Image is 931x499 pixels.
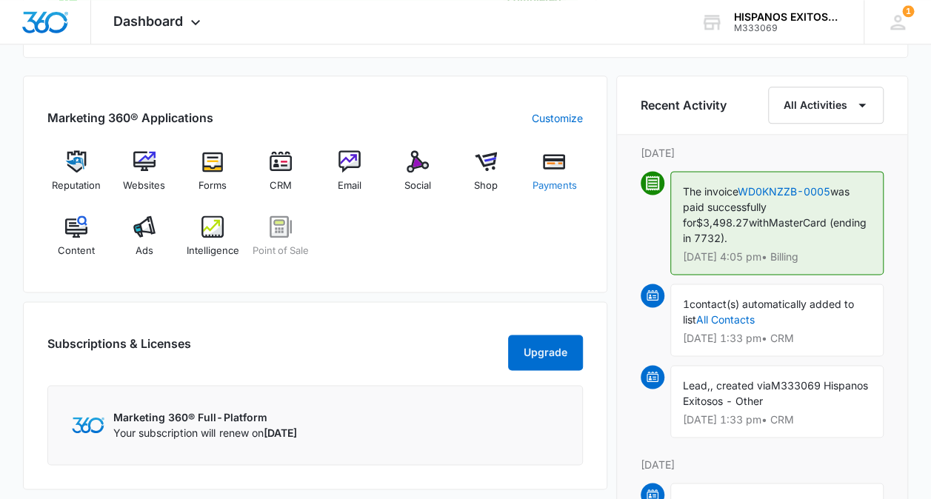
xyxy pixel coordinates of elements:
img: Marketing 360 Logo [72,417,104,432]
span: 1 [902,5,914,17]
a: Payments [526,150,582,204]
span: Intelligence [187,244,239,258]
span: M333069 Hispanos Exitosos - Other [683,379,868,407]
div: account name [734,11,842,23]
a: WD0KNZZB-0005 [738,185,830,198]
span: Point of Sale [253,244,309,258]
p: [DATE] 4:05 pm • Billing [683,252,871,262]
span: , created via [710,379,771,392]
a: All Contacts [696,313,755,326]
a: Social [390,150,446,204]
span: Email [338,178,361,193]
p: Your subscription will renew on [113,425,296,441]
a: Email [321,150,377,204]
span: Content [58,244,95,258]
a: Reputation [47,150,104,204]
h2: Marketing 360® Applications [47,109,213,127]
p: [DATE] [641,457,884,472]
span: [DATE] [263,426,296,439]
span: with [749,216,769,229]
a: Ads [116,215,173,269]
a: Content [47,215,104,269]
a: Customize [532,110,583,126]
span: The invoice [683,185,738,198]
span: Dashboard [113,13,183,29]
span: 1 [683,298,690,310]
span: Ads [136,244,153,258]
div: notifications count [902,5,914,17]
p: Marketing 360® Full-Platform [113,409,296,425]
span: MasterCard (ending in 7732). [683,216,867,244]
button: Upgrade [508,335,583,370]
span: Reputation [52,178,101,193]
a: Intelligence [184,215,241,269]
div: account id [734,23,842,33]
span: CRM [270,178,292,193]
span: Websites [123,178,165,193]
button: All Activities [768,87,884,124]
a: Point of Sale [253,215,309,269]
h2: Subscriptions & Licenses [47,335,191,364]
p: [DATE] [641,145,884,161]
h6: Recent Activity [641,96,727,114]
span: Shop [474,178,498,193]
a: Shop [458,150,514,204]
a: Forms [184,150,241,204]
span: Social [404,178,431,193]
span: was paid successfully for [683,185,850,229]
span: Forms [198,178,227,193]
p: [DATE] 1:33 pm • CRM [683,333,871,344]
span: Payments [532,178,576,193]
span: $3,498.27 [696,216,749,229]
span: contact(s) automatically added to list [683,298,854,326]
span: Lead, [683,379,710,392]
a: CRM [253,150,309,204]
a: Websites [116,150,173,204]
p: [DATE] 1:33 pm • CRM [683,415,871,425]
